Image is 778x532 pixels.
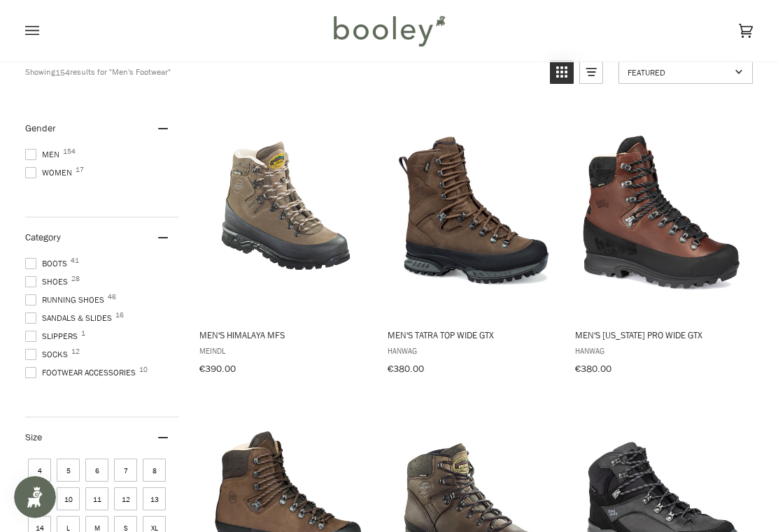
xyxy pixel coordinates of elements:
a: Men's Alaska Pro Wide GTX [573,108,750,380]
span: Size: 13 [143,487,166,510]
div: Showing results for "Men's Footwear" [25,60,539,84]
span: Size [25,431,42,444]
span: Men [25,148,64,161]
b: 154 [55,66,70,78]
span: 28 [71,275,80,282]
a: View grid mode [550,60,574,84]
span: Shoes [25,275,72,288]
span: Boots [25,257,71,270]
span: Hanwag [388,345,560,357]
a: Men's Tatra Top Wide GTX [386,108,563,380]
span: 1 [81,330,85,337]
span: Men's [US_STATE] Pro Wide GTX [575,329,748,341]
span: Slippers [25,330,82,343]
iframe: Button to open loyalty program pop-up [14,476,56,518]
img: Men's Himalaya MFS [197,125,374,302]
a: Sort options [618,60,753,84]
span: €380.00 [575,362,611,375]
span: €380.00 [388,362,424,375]
span: 154 [63,148,76,155]
a: Men's Himalaya MFS [197,108,374,380]
span: €390.00 [199,362,236,375]
span: Size: 12 [114,487,137,510]
span: Size: 7 [114,459,137,482]
span: Sandals & Slides [25,312,116,324]
span: Size: 6 [85,459,108,482]
img: Booley [327,10,450,51]
span: Featured [628,66,730,78]
span: 16 [115,312,124,319]
span: 10 [139,366,148,373]
span: Size: 11 [85,487,108,510]
span: Women [25,166,76,179]
span: 17 [76,166,84,173]
img: Hanwag Men's Tatra Top Wide GTX Brown - Booley Galway [386,125,563,302]
span: 12 [71,348,80,355]
span: Running Shoes [25,294,108,306]
span: Hanwag [575,345,748,357]
span: Category [25,231,61,244]
span: Socks [25,348,72,361]
a: View list mode [579,60,603,84]
span: Size: 10 [57,487,80,510]
span: Footwear Accessories [25,366,140,379]
span: Size: 5 [57,459,80,482]
span: 46 [108,294,116,301]
span: Meindl [199,345,372,357]
span: Men's Himalaya MFS [199,329,372,341]
span: Size: 8 [143,459,166,482]
span: 41 [71,257,79,264]
span: Men's Tatra Top Wide GTX [388,329,560,341]
span: Gender [25,122,56,135]
img: Hanwag Men's Alaska Pro Wide GTX Century / Black - Booley Galway [573,125,750,302]
span: Size: 4 [28,459,51,482]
